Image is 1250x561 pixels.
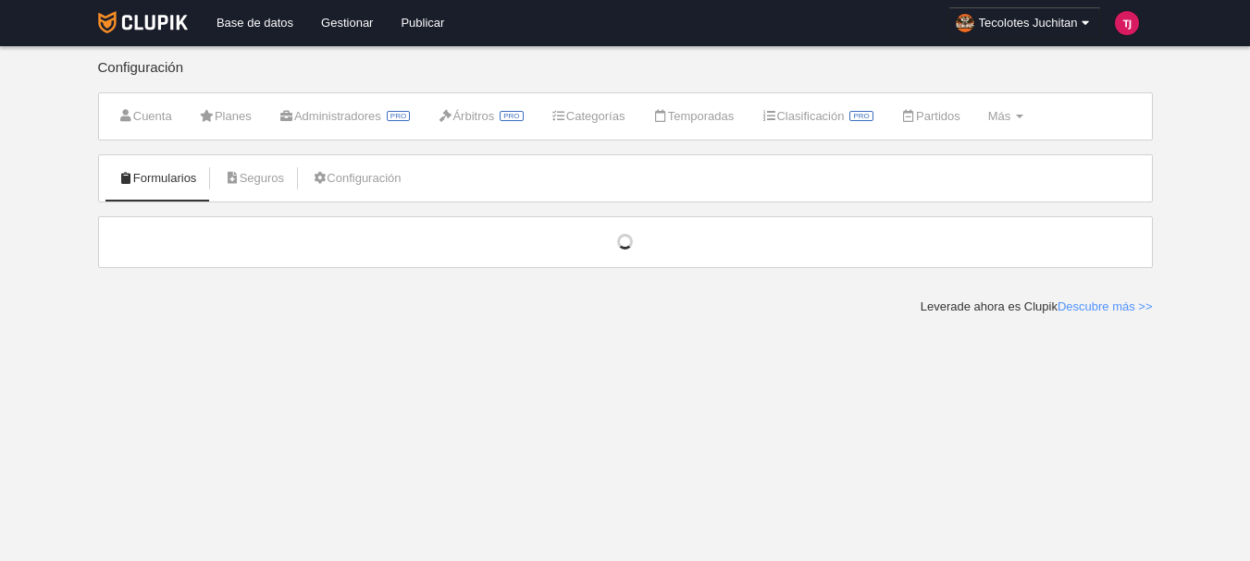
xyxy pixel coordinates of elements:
[108,103,182,130] a: Cuenta
[921,299,1153,315] div: Leverade ahora es Clupik
[751,103,884,130] a: ClasificaciónPRO
[1115,11,1139,35] img: c2l6ZT0zMHgzMCZmcz05JnRleHQ9VEomYmc9ZDgxYjYw.png
[98,60,1153,92] div: Configuración
[387,111,410,121] span: PRO
[98,11,188,33] img: Clupik
[500,111,523,121] span: PRO
[214,165,294,192] a: Seguros
[642,103,744,130] a: Temporadas
[948,7,1101,39] a: Tecolotes Juchitan
[978,103,1033,130] a: Más
[1058,299,1153,313] a: Descubre más >>
[988,109,1011,123] span: Más
[302,165,411,192] a: Configuración
[108,165,207,192] a: Formularios
[427,103,533,130] a: ÁrbitrosPRO
[956,14,974,32] img: Oac40xtQcRXp.30x30.jpg
[849,111,873,121] span: PRO
[541,103,636,130] a: Categorías
[891,103,971,130] a: Partidos
[190,103,262,130] a: Planes
[269,103,421,130] a: AdministradoresPRO
[979,14,1078,32] span: Tecolotes Juchitan
[118,234,1133,250] div: Cargando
